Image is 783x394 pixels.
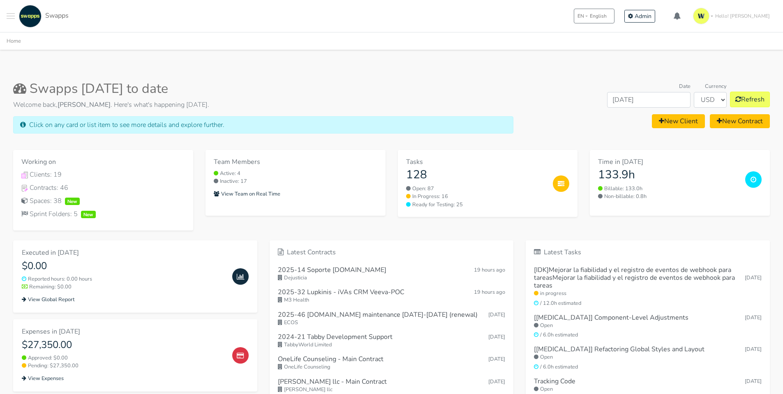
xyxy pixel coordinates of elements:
[13,319,257,392] a: Expenses in [DATE] $27,350.00 Approved: $0.00 Pending: $27,350.00 View Expenses
[278,355,383,363] h6: OneLife Counseling - Main Contract
[7,5,15,28] button: Toggle navigation menu
[22,339,226,351] h4: $27,350.00
[406,185,547,193] a: Open: 87
[534,346,704,353] h6: [[MEDICAL_DATA]] Refactoring Global Styles and Layout
[574,9,614,23] button: ENEnglish
[278,296,506,304] small: M3 Health
[406,193,547,200] a: In Progress: 16
[278,319,506,327] small: ECOS
[21,170,185,180] a: Clients IconClients: 19
[534,322,762,329] small: Open
[705,83,727,90] label: Currency
[13,81,513,97] h2: Swapps [DATE] to date
[406,158,547,166] h6: Tasks
[21,196,185,206] div: Spaces: 38
[22,362,226,370] small: Pending: $27,350.00
[17,5,69,28] a: Swapps
[406,201,547,209] a: Ready for Testing: 25
[22,260,226,272] h4: $0.00
[278,263,506,285] a: 2025-14 Soporte [DOMAIN_NAME] 19 hours ago Dejusticia
[598,158,739,166] h6: Time in [DATE]
[745,346,762,353] small: [DATE]
[715,12,770,20] span: Hello! [PERSON_NAME]
[679,83,691,90] label: Date
[278,352,506,374] a: OneLife Counseling - Main Contract [DATE] OneLife Counseling
[635,12,651,20] span: Admin
[534,266,745,290] h6: [IDK]Mejorar la fiabilidad y el registro de eventos de webhook para tareasMejorar la fiabilidad y...
[214,170,377,177] small: Active: 4
[81,211,96,218] span: New
[488,311,505,318] span: Oct 01, 2025 11:12
[22,328,226,336] h6: Expenses in [DATE]
[534,311,762,343] a: [[MEDICAL_DATA]] Component-Level Adjustments [DATE] Open / 6.0h estimated
[406,158,547,182] a: Tasks 128
[534,290,762,297] small: in progress
[690,5,776,28] a: Hello! [PERSON_NAME]
[534,385,762,393] small: Open
[7,37,21,45] a: Home
[21,183,185,193] div: Contracts: 46
[214,158,377,166] h6: Team Members
[474,266,505,274] span: Oct 02, 2025 16:34
[534,263,762,311] a: [IDK]Mejorar la fiabilidad y el registro de eventos de webhook para tareasMejorar la fiabilidad y...
[22,249,226,257] h6: Executed in [DATE]
[21,172,28,178] img: Clients Icon
[488,333,505,341] span: Sep 30, 2025 17:32
[278,378,387,386] h6: [PERSON_NAME] llc - Main Contract
[278,386,506,394] small: [PERSON_NAME] llc
[22,275,226,283] small: Reported hours: 0.00 hours
[624,10,655,23] a: Admin
[13,116,513,134] div: Click on any card or list item to see more details and explore further.
[58,100,111,109] strong: [PERSON_NAME]
[13,240,257,313] a: Executed in [DATE] $0.00 Reported hours: 0.00 hours Remaining: $0.00 View Global Report
[65,198,80,205] span: New
[21,209,185,219] a: Sprint Folders: 5New
[21,196,185,206] a: Spaces: 38New
[534,363,762,371] small: / 6.0h estimated
[45,11,69,20] span: Swapps
[534,314,688,322] h6: [[MEDICAL_DATA]] Component-Level Adjustments
[206,150,386,216] a: Team Members Active: 4 Inactive: 17 View Team on Real Time
[745,378,762,385] small: [DATE]
[214,177,377,185] small: Inactive: 17
[21,183,185,193] a: Contracts IconContracts: 46
[278,274,506,282] small: Dejusticia
[13,100,513,110] p: Welcome back, . Here's what's happening [DATE].
[278,288,404,296] h6: 2025-32 Lupkinis - iVAs CRM Veeva-POC
[278,308,506,330] a: 2025-46 [DOMAIN_NAME] maintenance [DATE]-[DATE] (renewal) [DATE] ECOS
[488,355,505,363] span: Sep 25, 2025 17:57
[278,333,393,341] h6: 2024-21 Tabby Development Support
[598,168,739,182] h3: 133.9h
[745,314,762,322] small: [DATE]
[730,92,770,107] button: Refresh
[534,331,762,339] small: / 6.0h estimated
[278,285,506,307] a: 2025-32 Lupkinis - iVAs CRM Veeva-POC 19 hours ago M3 Health
[598,185,739,193] small: Billable: 133.0h
[278,330,506,352] a: 2024-21 Tabby Development Support [DATE] TabbyWorld Limited
[21,185,28,191] img: Contracts Icon
[22,296,74,303] small: View Global Report
[590,12,607,20] span: English
[21,209,185,219] div: Sprint Folders: 5
[214,190,280,198] small: View Team on Real Time
[710,114,770,128] a: New Contract
[534,378,575,385] h6: Tracking Code
[534,249,762,256] h6: Latest Tasks
[745,274,762,282] small: [DATE]
[278,341,506,349] small: TabbyWorld Limited
[693,8,709,24] img: isotipo-3-3e143c57.png
[22,375,64,382] small: View Expenses
[488,378,505,385] span: Sep 25, 2025 17:57
[19,5,42,28] img: swapps-linkedin-v2.jpg
[21,158,185,166] h6: Working on
[22,283,226,291] small: Remaining: $0.00
[590,150,770,216] a: Time in [DATE] 133.9h Billable: 133.0h Non-billable: 0.8h
[534,353,762,361] small: Open
[22,354,226,362] small: Approved: $0.00
[534,342,762,374] a: [[MEDICAL_DATA]] Refactoring Global Styles and Layout [DATE] Open / 6.0h estimated
[652,114,705,128] a: New Client
[406,168,547,182] h3: 128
